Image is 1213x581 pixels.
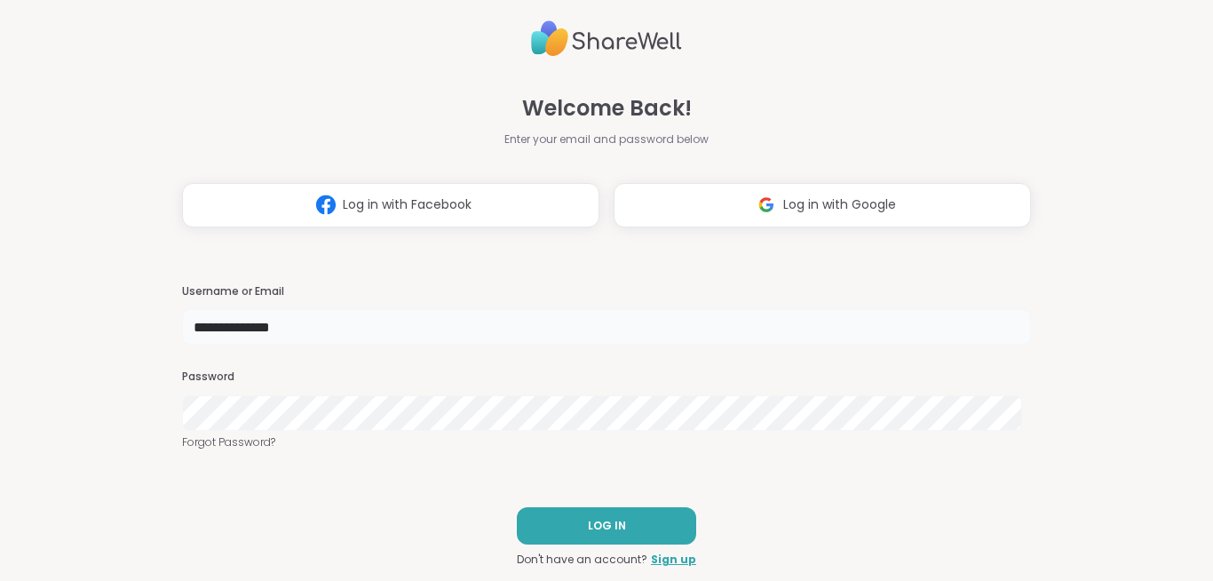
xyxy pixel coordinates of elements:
img: ShareWell Logomark [749,188,783,221]
button: Log in with Google [614,183,1031,227]
button: Log in with Facebook [182,183,599,227]
h3: Username or Email [182,284,1031,299]
h3: Password [182,370,1031,385]
img: ShareWell Logo [531,13,682,64]
span: Don't have an account? [517,552,647,568]
span: Welcome Back! [522,92,692,124]
a: Forgot Password? [182,434,1031,450]
a: Sign up [651,552,696,568]
button: LOG IN [517,507,696,545]
span: Log in with Google [783,195,896,214]
img: ShareWell Logomark [309,188,343,221]
span: Enter your email and password below [504,131,709,147]
span: Log in with Facebook [343,195,472,214]
span: LOG IN [588,518,626,534]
